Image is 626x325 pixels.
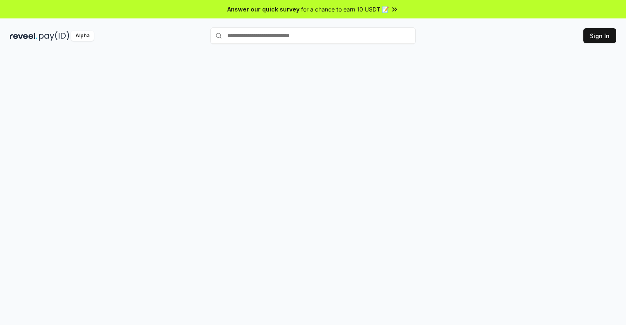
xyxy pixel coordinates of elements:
[39,31,69,41] img: pay_id
[301,5,389,14] span: for a chance to earn 10 USDT 📝
[71,31,94,41] div: Alpha
[10,31,37,41] img: reveel_dark
[583,28,616,43] button: Sign In
[227,5,299,14] span: Answer our quick survey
